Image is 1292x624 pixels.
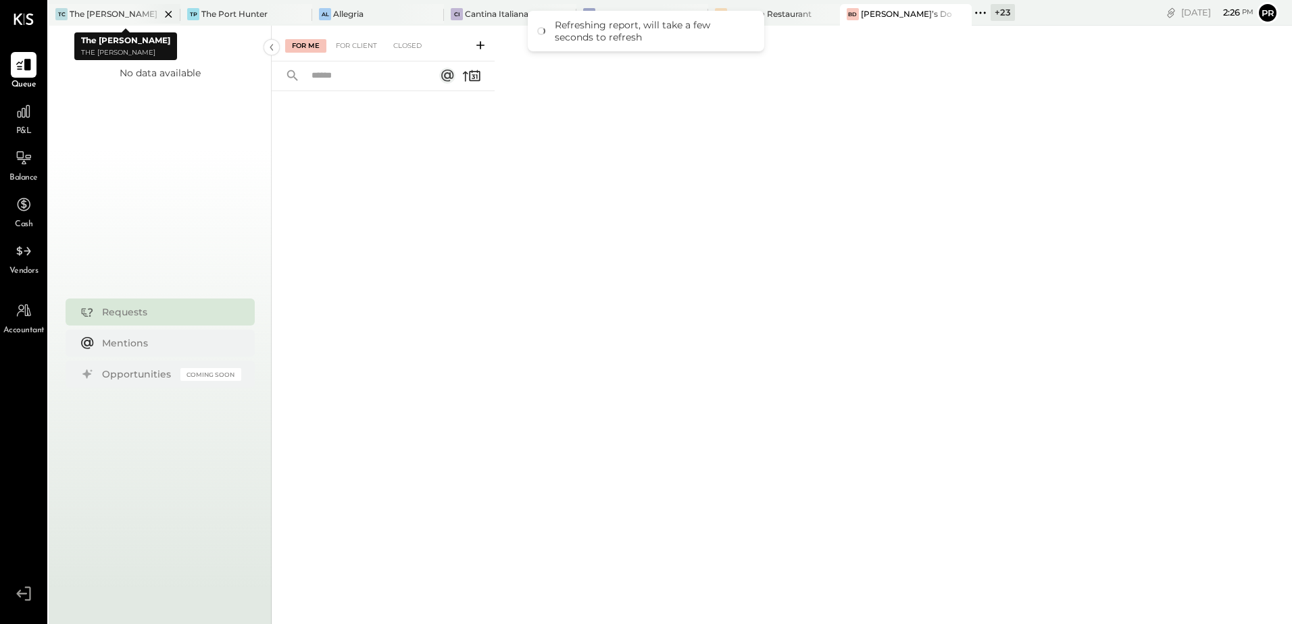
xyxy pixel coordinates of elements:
[729,8,812,20] div: Kokomo Restaurant
[1164,5,1178,20] div: copy link
[1,52,47,91] a: Queue
[465,8,528,20] div: Cantina Italiana
[187,8,199,20] div: TP
[285,39,326,53] div: For Me
[16,126,32,138] span: P&L
[201,8,268,20] div: The Port Hunter
[861,8,951,20] div: [PERSON_NAME]’s Donuts
[102,367,174,381] div: Opportunities
[555,19,751,43] div: Refreshing report, will take a few seconds to refresh
[1,238,47,278] a: Vendors
[70,8,157,20] div: The [PERSON_NAME]
[319,8,331,20] div: Al
[583,8,595,20] div: OL
[3,325,45,337] span: Accountant
[9,172,38,184] span: Balance
[102,336,234,350] div: Mentions
[120,66,201,80] div: No data available
[847,8,859,20] div: BD
[1181,6,1253,19] div: [DATE]
[1,99,47,138] a: P&L
[991,4,1015,21] div: + 23
[11,79,36,91] span: Queue
[1,145,47,184] a: Balance
[102,305,234,319] div: Requests
[597,8,643,20] div: Oxkale LLC
[1257,2,1278,24] button: Pr
[81,35,170,45] b: The [PERSON_NAME]
[333,8,364,20] div: Allegria
[81,47,170,59] p: The [PERSON_NAME]
[9,265,39,278] span: Vendors
[15,219,32,231] span: Cash
[1,298,47,337] a: Accountant
[55,8,68,20] div: TC
[1,192,47,231] a: Cash
[715,8,727,20] div: KR
[180,368,241,381] div: Coming Soon
[387,39,428,53] div: Closed
[329,39,384,53] div: For Client
[451,8,463,20] div: CI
